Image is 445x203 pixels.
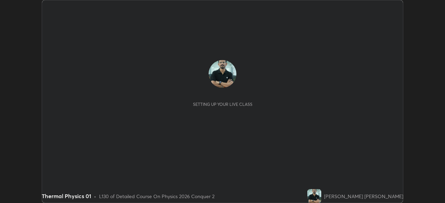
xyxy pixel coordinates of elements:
[324,193,403,200] div: [PERSON_NAME] [PERSON_NAME]
[193,102,252,107] div: Setting up your live class
[42,192,91,200] div: Thermal Physics 01
[307,189,321,203] img: 59c5af4deb414160b1ce0458d0392774.jpg
[99,193,215,200] div: L130 of Detailed Course On Physics 2026 Conquer 2
[209,60,236,88] img: 59c5af4deb414160b1ce0458d0392774.jpg
[94,193,96,200] div: •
